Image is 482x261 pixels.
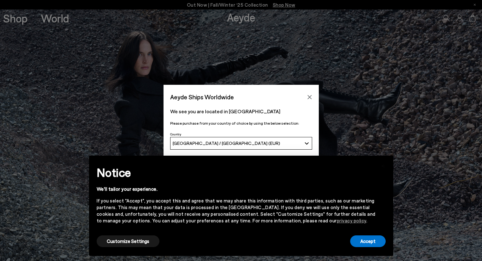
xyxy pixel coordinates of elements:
span: Aeyde Ships Worldwide [170,91,234,103]
h2: Notice [97,164,376,181]
span: [GEOGRAPHIC_DATA] / [GEOGRAPHIC_DATA] (EUR) [173,140,280,146]
span: × [381,160,385,170]
p: We see you are located in [GEOGRAPHIC_DATA] [170,108,312,115]
button: Accept [350,235,386,247]
button: Close [305,92,314,102]
p: Please purchase from your country of choice by using the below selection: [170,120,312,126]
span: Country [170,132,181,136]
div: If you select "Accept", you accept this and agree that we may share this information with third p... [97,197,376,224]
a: privacy policy [337,218,366,223]
button: Customize Settings [97,235,159,247]
div: We'll tailor your experience. [97,186,376,192]
button: Close this notice [376,158,391,173]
